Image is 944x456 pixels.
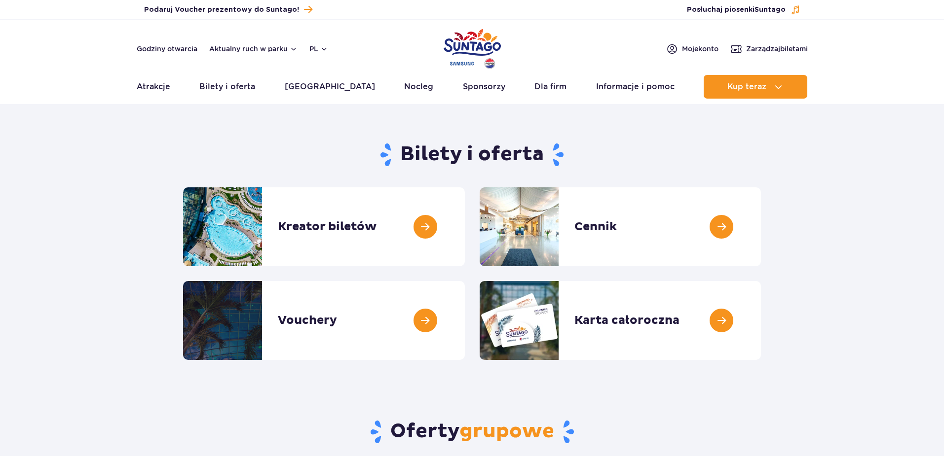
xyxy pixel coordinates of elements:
a: Godziny otwarcia [137,44,197,54]
span: Podaruj Voucher prezentowy do Suntago! [144,5,299,15]
h1: Bilety i oferta [183,142,761,168]
button: Posłuchaj piosenkiSuntago [687,5,800,15]
button: pl [309,44,328,54]
a: Park of Poland [444,25,501,70]
a: Nocleg [404,75,433,99]
a: Sponsorzy [463,75,505,99]
a: Atrakcje [137,75,170,99]
span: Kup teraz [727,82,766,91]
a: [GEOGRAPHIC_DATA] [285,75,375,99]
a: Mojekonto [666,43,718,55]
span: Suntago [755,6,786,13]
span: grupowe [459,419,554,444]
h2: Oferty [183,419,761,445]
button: Kup teraz [704,75,807,99]
a: Bilety i oferta [199,75,255,99]
span: Zarządzaj biletami [746,44,808,54]
a: Podaruj Voucher prezentowy do Suntago! [144,3,312,16]
span: Posłuchaj piosenki [687,5,786,15]
span: Moje konto [682,44,718,54]
a: Dla firm [534,75,566,99]
a: Zarządzajbiletami [730,43,808,55]
button: Aktualny ruch w parku [209,45,298,53]
a: Informacje i pomoc [596,75,675,99]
